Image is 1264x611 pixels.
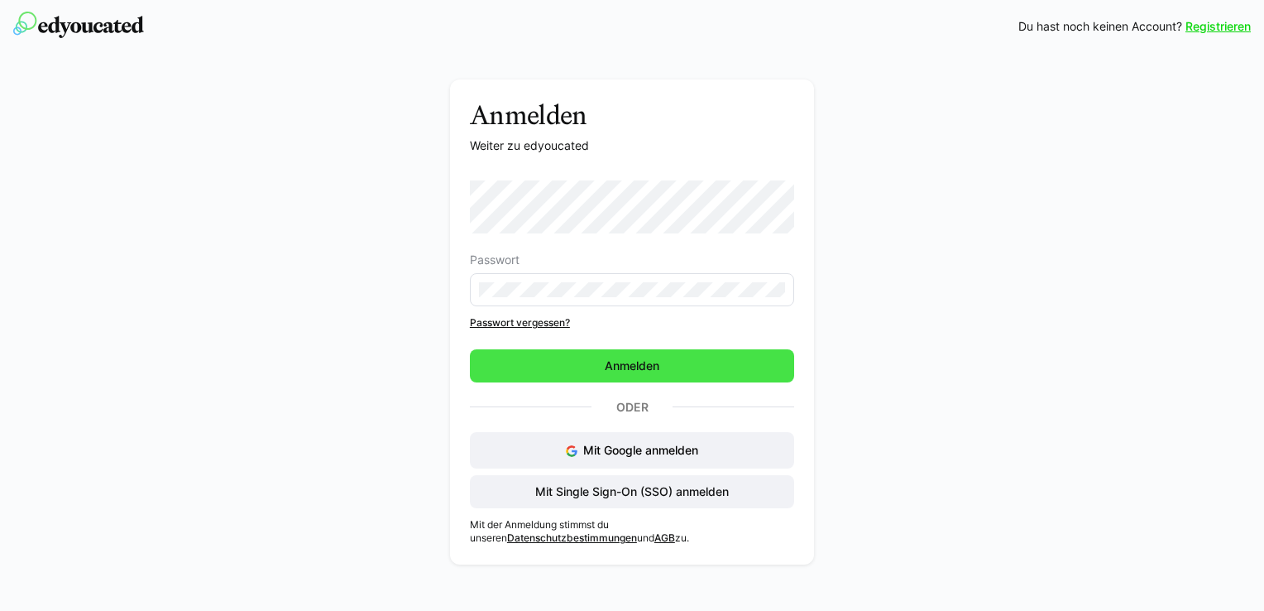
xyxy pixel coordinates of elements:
span: Mit Google anmelden [583,443,698,457]
a: AGB [654,532,675,544]
button: Mit Single Sign-On (SSO) anmelden [470,475,794,508]
span: Anmelden [602,358,662,374]
button: Anmelden [470,349,794,382]
a: Registrieren [1185,18,1251,35]
a: Datenschutzbestimmungen [507,532,637,544]
a: Passwort vergessen? [470,316,794,330]
h3: Anmelden [470,99,794,131]
span: Passwort [470,253,519,267]
p: Mit der Anmeldung stimmst du unseren und zu. [470,518,794,545]
button: Mit Google anmelden [470,432,794,469]
p: Weiter zu edyoucated [470,137,794,154]
img: edyoucated [13,12,144,38]
span: Du hast noch keinen Account? [1018,18,1182,35]
p: Oder [591,396,673,419]
span: Mit Single Sign-On (SSO) anmelden [533,484,731,500]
